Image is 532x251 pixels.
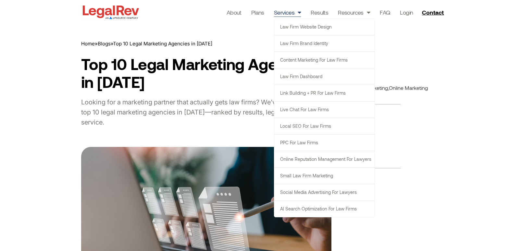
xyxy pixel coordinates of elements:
a: Social Media Advertising for Lawyers [274,184,375,200]
span: , [351,75,428,91]
a: Resources [338,8,370,17]
span: Looking for a marketing partner that actually gets law firms? We’ve rounded up the top 10 legal m... [81,98,331,126]
a: About [227,8,241,17]
a: Plans [251,8,264,17]
a: Local SEO for Law Firms [274,118,375,134]
a: Online Reputation Management for Lawyers [274,151,375,167]
span: Contact [422,9,444,15]
ul: Services [274,18,375,217]
nav: Menu [227,8,413,17]
a: Law Firm Website Design [274,19,375,35]
a: Content Marketing for Law Firms [274,52,375,68]
span: » » [81,41,212,47]
a: Live Chat for Law Firms [274,102,375,118]
h1: Top 10 Legal Marketing Agencies in [DATE] [81,55,331,91]
a: Law Firm Dashboard [274,68,375,85]
a: Contact [419,7,448,18]
a: Services [274,8,301,17]
a: Small Law Firm Marketing [274,168,375,184]
a: Results [311,8,328,17]
a: Law Firm Brand Identity [274,35,375,52]
a: FAQ [380,8,390,17]
a: Login [400,8,413,17]
a: Home [81,41,95,47]
a: PPC for Law Firms [274,135,375,151]
span: Top 10 Legal Marketing Agencies in [DATE] [113,41,212,47]
a: Link Building + PR for Law Firms [274,85,375,101]
a: Blogs [98,41,111,47]
a: Online Marketing [389,85,428,91]
a: AI Search Optimization for Law Firms [274,201,375,217]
